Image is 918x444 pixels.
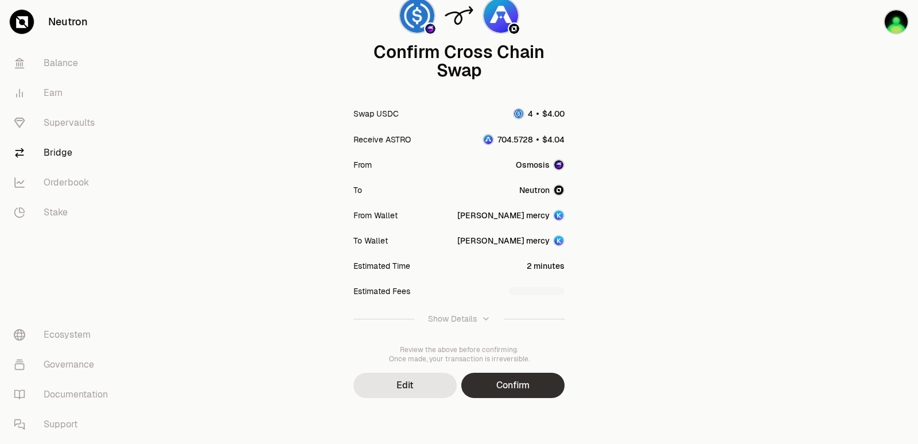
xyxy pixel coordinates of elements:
div: [PERSON_NAME] mercy [457,235,550,246]
a: Earn [5,78,124,108]
div: From [353,159,372,171]
div: Show Details [428,313,477,325]
div: Receive ASTRO [353,134,411,145]
span: Neutron [519,184,550,196]
img: ASTRO Logo [484,135,493,144]
div: Review the above before confirming. Once made, your transaction is irreversible. [353,345,565,364]
div: To [353,184,362,196]
div: Estimated Fees [353,285,410,297]
img: Account Image [553,210,565,221]
div: Estimated Time [353,260,410,272]
a: Governance [5,350,124,380]
div: To Wallet [353,235,388,246]
div: [PERSON_NAME] mercy [457,210,550,221]
button: Confirm [461,373,565,398]
div: 2 minutes [527,260,565,272]
img: Neutron Logo [509,24,519,34]
a: Stake [5,198,124,227]
img: Osmosis Logo [553,159,565,171]
a: Support [5,410,124,439]
img: Account Image [553,235,565,246]
img: USDC Logo [514,109,523,118]
a: Documentation [5,380,124,410]
img: sandy mercy [884,9,909,34]
a: Bridge [5,138,124,168]
button: Show Details [353,304,565,334]
img: Osmosis Logo [425,24,435,34]
a: Orderbook [5,168,124,198]
a: Ecosystem [5,320,124,350]
button: [PERSON_NAME] mercy [457,210,565,221]
img: Neutron Logo [553,184,565,196]
a: Supervaults [5,108,124,138]
span: Osmosis [516,159,550,171]
a: Balance [5,48,124,78]
button: Edit [353,373,457,398]
div: Confirm Cross Chain Swap [353,43,565,80]
button: [PERSON_NAME] mercy [457,235,565,246]
div: Swap USDC [353,108,399,119]
div: From Wallet [353,210,398,221]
